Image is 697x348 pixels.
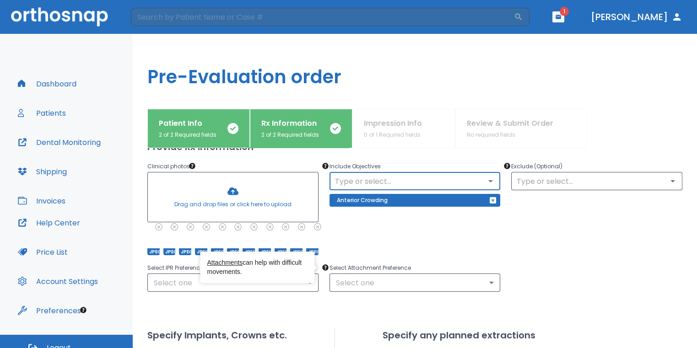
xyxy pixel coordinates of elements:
span: JPEG [290,248,303,255]
p: Rx Information [261,118,319,129]
p: Anterior Crowding [337,195,388,206]
p: 2 of 2 Required fields [159,131,216,139]
span: JPEG [147,248,160,255]
h2: Specify Implants, Crowns etc. [147,328,287,342]
span: JPEG [259,248,271,255]
button: Dental Monitoring [12,131,106,153]
div: Tooltip anchor [79,306,87,314]
span: JPEG [195,248,207,255]
span: JPEG [211,248,223,255]
p: Select Attachment Preference [330,262,501,273]
span: 1 [560,7,569,16]
p: Patient Info [159,118,216,129]
button: Account Settings [12,270,103,292]
button: Price List [12,241,73,263]
button: [PERSON_NAME] [587,9,686,25]
input: Search by Patient Name or Case # [131,8,514,26]
div: Select one [147,273,319,292]
p: Select IPR Preference [147,262,319,273]
div: Tooltip anchor [503,162,511,170]
button: Help Center [12,212,86,234]
p: 2 of 2 Required fields [261,131,319,139]
span: JPEG [179,248,191,255]
div: Select one [330,273,501,292]
button: Open [666,175,679,187]
button: Invoices [12,190,71,212]
p: Exclude (Optional) [511,161,682,172]
div: Tooltip anchor [321,263,330,272]
h2: Specify any planned extractions [383,328,535,342]
span: JPEG [243,248,255,255]
input: Type or select... [514,175,680,187]
p: Include Objectives [330,161,501,172]
h1: Pre-Evaluation order [133,34,697,109]
span: JPEG [275,248,287,255]
span: JPEG [227,248,239,255]
button: Open [484,175,497,187]
div: Tooltip anchor [321,162,330,170]
span: JPEG [163,248,176,255]
button: Patients [12,102,71,124]
input: Type or select... [332,175,498,187]
div: can help with difficult movements. [207,258,308,276]
div: Tooltip anchor [188,162,196,170]
button: Shipping [12,161,72,182]
a: Attachments [207,259,243,266]
button: Dashboard [12,73,82,95]
span: JPEG [306,248,319,255]
button: Preferences [12,300,86,321]
img: Orthosnap [11,7,108,26]
p: Clinical photos * [147,161,319,172]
